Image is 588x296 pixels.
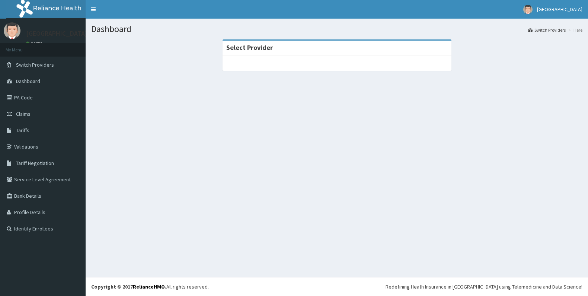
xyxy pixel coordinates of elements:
img: User Image [523,5,533,14]
a: Switch Providers [528,27,566,33]
p: [GEOGRAPHIC_DATA] [26,30,87,37]
span: [GEOGRAPHIC_DATA] [537,6,582,13]
span: Tariffs [16,127,29,134]
span: Claims [16,111,31,117]
li: Here [566,27,582,33]
strong: Copyright © 2017 . [91,283,166,290]
span: Switch Providers [16,61,54,68]
span: Tariff Negotiation [16,160,54,166]
div: Redefining Heath Insurance in [GEOGRAPHIC_DATA] using Telemedicine and Data Science! [386,283,582,290]
a: Online [26,41,44,46]
img: User Image [4,22,20,39]
span: Dashboard [16,78,40,85]
a: RelianceHMO [133,283,165,290]
h1: Dashboard [91,24,582,34]
strong: Select Provider [226,43,273,52]
footer: All rights reserved. [86,277,588,296]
